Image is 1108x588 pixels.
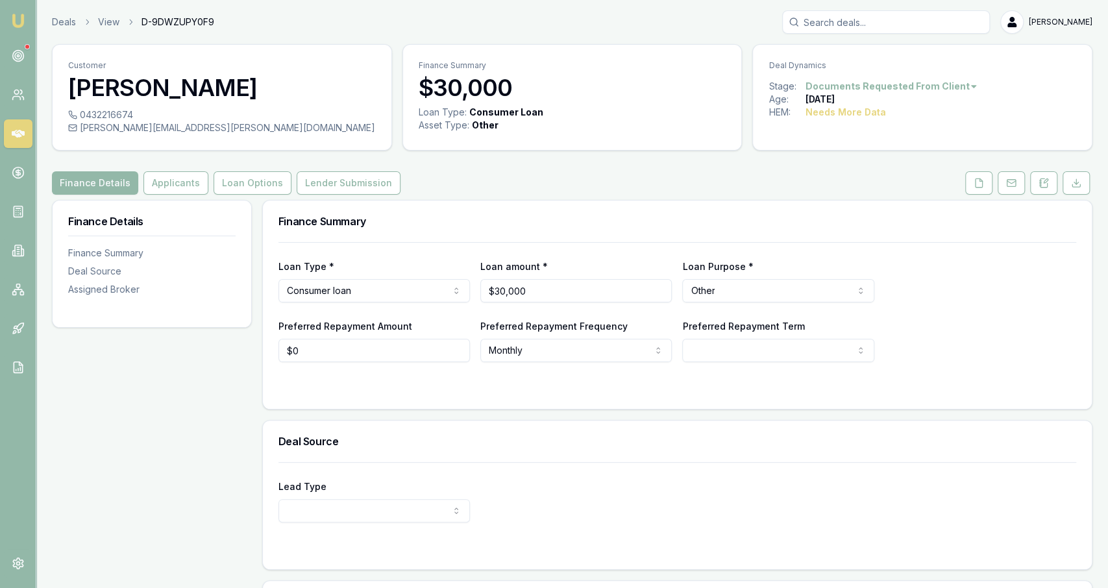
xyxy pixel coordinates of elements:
[769,60,1076,71] p: Deal Dynamics
[278,321,412,332] label: Preferred Repayment Amount
[68,75,376,101] h3: [PERSON_NAME]
[10,13,26,29] img: emu-icon-u.png
[682,261,753,272] label: Loan Purpose *
[68,216,236,227] h3: Finance Details
[68,247,236,260] div: Finance Summary
[419,75,726,101] h3: $30,000
[52,171,138,195] button: Finance Details
[769,106,805,119] div: HEM:
[472,119,499,132] div: Other
[278,216,1076,227] h3: Finance Summary
[480,321,628,332] label: Preferred Repayment Frequency
[278,261,334,272] label: Loan Type *
[294,171,403,195] a: Lender Submission
[278,436,1076,447] h3: Deal Source
[68,283,236,296] div: Assigned Broker
[1029,17,1092,27] span: [PERSON_NAME]
[278,339,470,362] input: $
[68,60,376,71] p: Customer
[142,16,214,29] span: D-9DWZUPY0F9
[141,171,211,195] a: Applicants
[211,171,294,195] a: Loan Options
[782,10,990,34] input: Search deals
[419,106,467,119] div: Loan Type:
[419,60,726,71] p: Finance Summary
[805,80,978,93] button: Documents Requested From Client
[805,93,834,106] div: [DATE]
[469,106,543,119] div: Consumer Loan
[278,481,326,492] label: Lead Type
[52,171,141,195] a: Finance Details
[143,171,208,195] button: Applicants
[68,108,376,121] div: 0432216674
[68,265,236,278] div: Deal Source
[419,119,469,132] div: Asset Type :
[805,106,885,119] div: Needs More Data
[214,171,291,195] button: Loan Options
[769,80,805,93] div: Stage:
[297,171,400,195] button: Lender Submission
[52,16,214,29] nav: breadcrumb
[68,121,376,134] div: [PERSON_NAME][EMAIL_ADDRESS][PERSON_NAME][DOMAIN_NAME]
[769,93,805,106] div: Age:
[682,321,804,332] label: Preferred Repayment Term
[480,279,672,302] input: $
[480,261,548,272] label: Loan amount *
[98,16,119,29] a: View
[52,16,76,29] a: Deals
